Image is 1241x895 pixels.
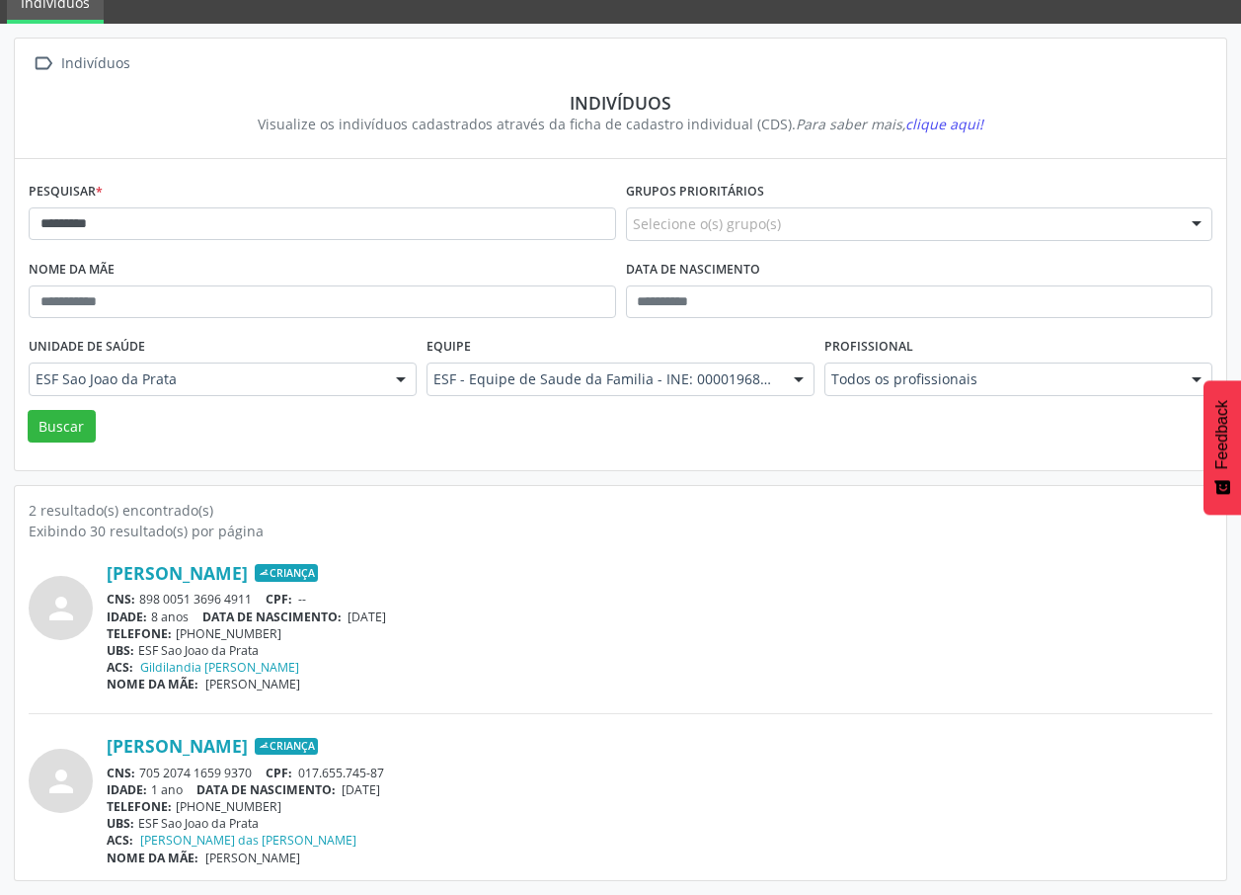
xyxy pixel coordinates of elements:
[140,659,299,676] a: Gildilandia [PERSON_NAME]
[831,369,1172,389] span: Todos os profissionais
[342,781,380,798] span: [DATE]
[796,115,983,133] i: Para saber mais,
[42,114,1199,134] div: Visualize os indivíduos cadastrados através da ficha de cadastro individual (CDS).
[824,332,913,363] label: Profissional
[298,591,306,608] span: --
[29,521,1212,541] div: Exibindo 30 resultado(s) por página
[29,177,103,207] label: Pesquisar
[298,765,384,781] span: 017.655.745-87
[205,676,300,692] span: [PERSON_NAME]
[266,765,292,781] span: CPF:
[107,765,1212,781] div: 705 2074 1659 9370
[107,765,135,781] span: CNS:
[107,625,1212,642] div: [PHONE_NUMBER]
[107,676,198,692] span: NOME DA MÃE:
[29,49,57,78] i: 
[107,798,1212,815] div: [PHONE_NUMBER]
[140,832,356,849] a: [PERSON_NAME] das [PERSON_NAME]
[107,562,248,584] a: [PERSON_NAME]
[107,850,198,866] span: NOME DA MÃE:
[28,410,96,444] button: Buscar
[107,815,1212,832] div: ESF Sao Joao da Prata
[107,642,134,659] span: UBS:
[107,642,1212,659] div: ESF Sao Joao da Prata
[107,798,172,815] span: TELEFONE:
[348,609,386,625] span: [DATE]
[107,832,133,849] span: ACS:
[626,255,760,285] label: Data de nascimento
[266,591,292,608] span: CPF:
[1203,380,1241,515] button: Feedback - Mostrar pesquisa
[626,177,764,207] label: Grupos prioritários
[202,609,342,625] span: DATA DE NASCIMENTO:
[29,49,133,78] a:  Indivíduos
[29,500,1212,521] div: 2 resultado(s) encontrado(s)
[42,92,1199,114] div: Indivíduos
[107,609,147,625] span: IDADE:
[57,49,133,78] div: Indivíduos
[107,781,1212,798] div: 1 ano
[255,564,318,582] span: Criança
[205,850,300,866] span: [PERSON_NAME]
[633,213,781,234] span: Selecione o(s) grupo(s)
[107,659,133,676] span: ACS:
[107,609,1212,625] div: 8 anos
[905,115,983,133] span: clique aqui!
[427,332,471,363] label: Equipe
[107,781,147,798] span: IDADE:
[29,255,115,285] label: Nome da mãe
[433,369,774,389] span: ESF - Equipe de Saude da Familia - INE: 0000196827
[43,764,79,799] i: person
[1213,400,1231,469] span: Feedback
[107,591,1212,608] div: 898 0051 3696 4911
[29,332,145,363] label: Unidade de saúde
[107,591,135,608] span: CNS:
[107,625,172,642] span: TELEFONE:
[43,591,79,626] i: person
[107,735,248,757] a: [PERSON_NAME]
[255,738,318,756] span: Criança
[107,815,134,832] span: UBS:
[36,369,376,389] span: ESF Sao Joao da Prata
[196,781,336,798] span: DATA DE NASCIMENTO:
